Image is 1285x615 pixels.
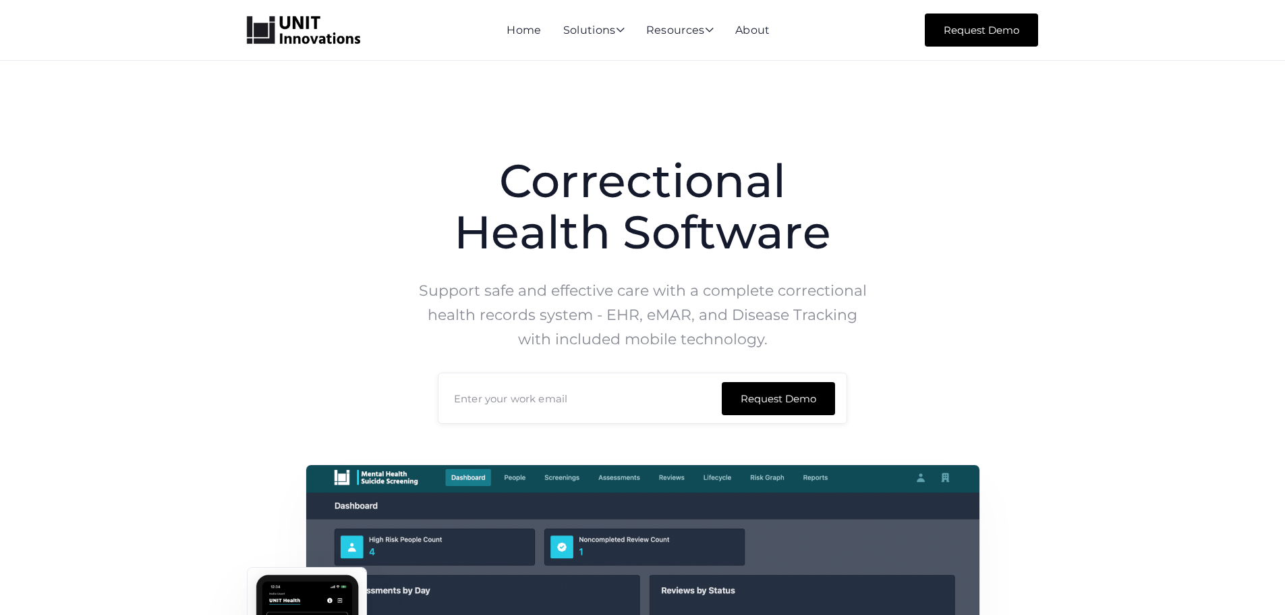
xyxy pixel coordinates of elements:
span:  [616,24,625,35]
input: Enter your work email [438,373,847,424]
a: Home [507,24,541,36]
span:  [705,24,714,35]
div: Resources [646,25,714,37]
a: About [735,24,770,36]
input: Request Demo [722,382,835,415]
div: Solutions [563,25,625,37]
p: Support safe and effective care with a complete correctional health records system - EHR, eMAR, a... [416,279,869,352]
a: Request Demo [925,14,1038,47]
h1: Correctional Health Software [416,155,869,258]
